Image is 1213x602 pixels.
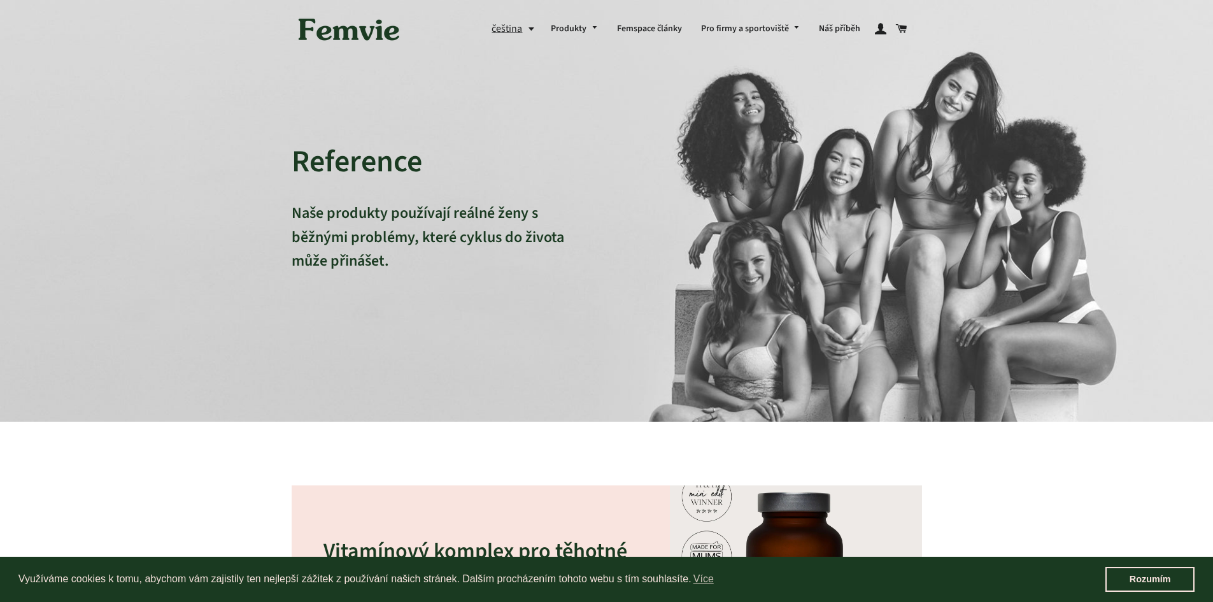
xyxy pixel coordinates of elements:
[1105,567,1195,592] a: dismiss cookie message
[692,570,716,589] a: learn more about cookies
[292,201,576,297] p: Naše produkty používají reálné ženy s běžnými problémy, které cyklus do života může přinášet.
[541,13,607,46] a: Produkty
[323,536,670,567] h2: Vitamínový komplex pro těhotné
[692,13,810,46] a: Pro firmy a sportoviště
[292,143,576,181] h2: Reference
[18,570,1105,589] span: Využíváme cookies k tomu, abychom vám zajistily ten nejlepší zážitek z používání našich stránek. ...
[292,10,406,49] img: Femvie
[607,13,692,46] a: Femspace články
[809,13,870,46] a: Náš příběh
[492,20,541,38] button: čeština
